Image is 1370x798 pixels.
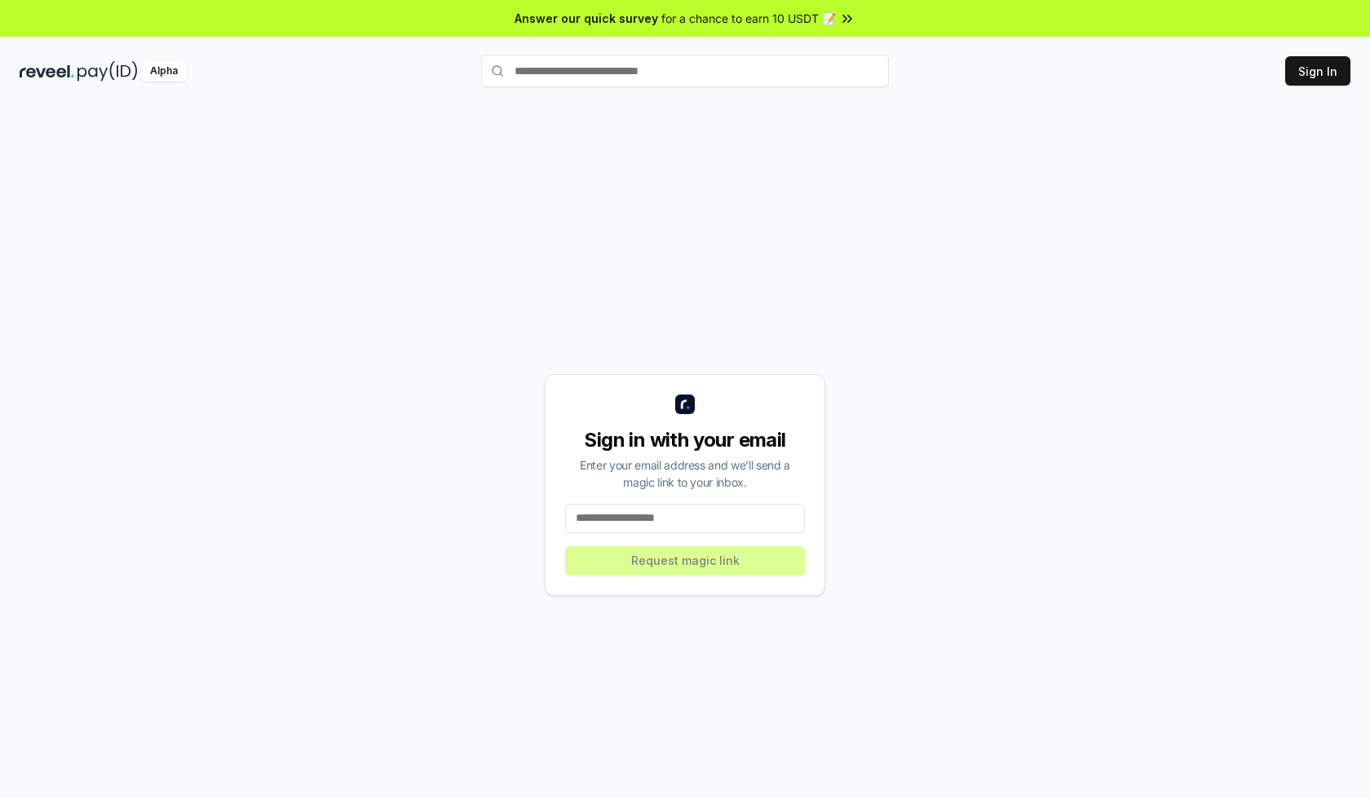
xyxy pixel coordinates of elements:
[77,61,138,82] img: pay_id
[1285,56,1350,86] button: Sign In
[515,10,658,27] span: Answer our quick survey
[661,10,836,27] span: for a chance to earn 10 USDT 📝
[675,395,695,414] img: logo_small
[565,427,805,453] div: Sign in with your email
[141,61,187,82] div: Alpha
[20,61,74,82] img: reveel_dark
[565,456,805,491] div: Enter your email address and we’ll send a magic link to your inbox.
